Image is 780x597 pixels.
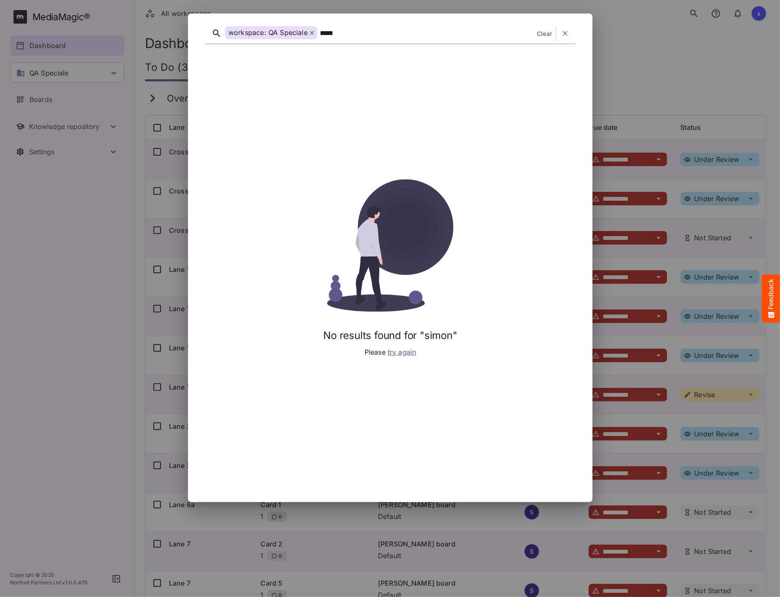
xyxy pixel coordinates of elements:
div: workspace: QA Speciale [225,26,317,39]
img: no_results.svg [312,179,468,312]
a: Clear [537,29,552,38]
p: Please [364,347,415,357]
h2: No results found for "simon" [312,330,468,342]
button: Feedback [762,274,780,323]
span: try again [387,348,415,356]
